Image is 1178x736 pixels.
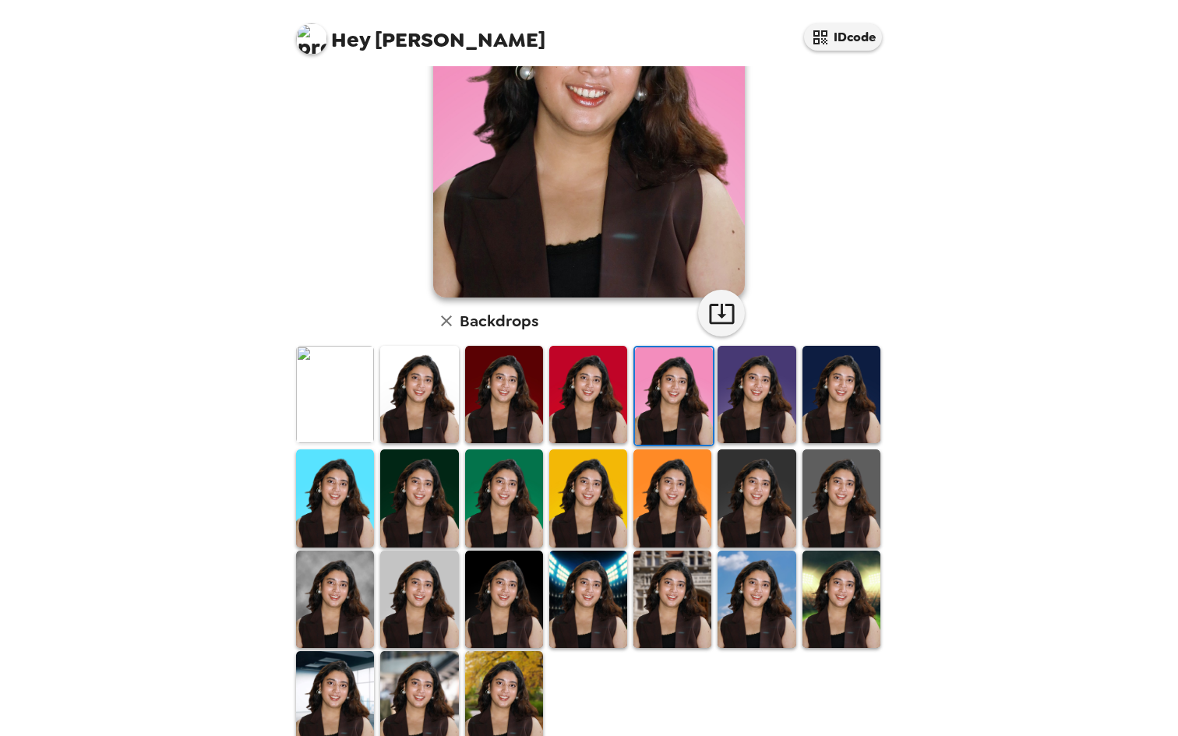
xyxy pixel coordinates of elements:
[804,23,882,51] button: IDcode
[296,346,374,443] img: Original
[460,308,538,333] h6: Backdrops
[331,26,370,54] span: Hey
[296,23,327,55] img: profile pic
[296,16,545,51] span: [PERSON_NAME]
